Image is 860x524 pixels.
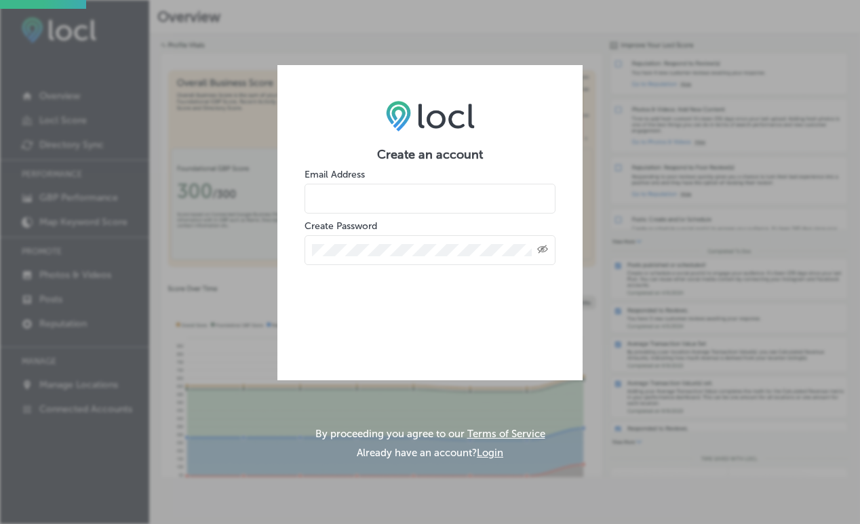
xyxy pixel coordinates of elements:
label: Email Address [305,169,365,180]
label: Create Password [305,220,377,232]
span: Toggle password visibility [537,244,548,256]
iframe: reCAPTCHA [327,272,533,325]
button: Login [477,447,503,459]
img: LOCL logo [386,100,475,132]
a: Terms of Service [467,428,545,440]
p: By proceeding you agree to our [315,428,545,440]
p: Already have an account? [357,447,503,459]
h2: Create an account [305,147,555,162]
